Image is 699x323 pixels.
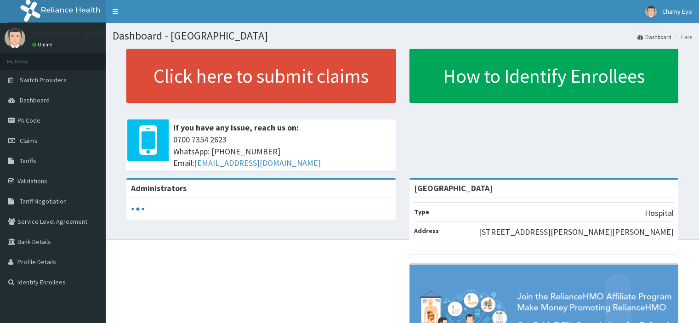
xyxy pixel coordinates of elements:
[173,122,299,133] b: If you have any issue, reach us on:
[131,183,187,193] b: Administrators
[409,49,679,103] a: How to Identify Enrollees
[414,183,493,193] strong: [GEOGRAPHIC_DATA]
[126,49,396,103] a: Click here to submit claims
[414,208,429,216] b: Type
[20,96,50,104] span: Dashboard
[194,158,321,168] a: [EMAIL_ADDRESS][DOMAIN_NAME]
[5,28,25,48] img: User Image
[32,30,108,38] p: [GEOGRAPHIC_DATA]
[131,202,145,216] svg: audio-loading
[662,7,692,16] span: Chamy Eye
[113,30,692,42] h1: Dashboard - [GEOGRAPHIC_DATA]
[637,33,671,41] a: Dashboard
[20,76,67,84] span: Switch Providers
[672,33,692,41] li: Here
[20,197,67,205] span: Tariff Negotiation
[414,227,439,235] b: Address
[645,207,674,219] p: Hospital
[20,136,38,145] span: Claims
[645,6,657,17] img: User Image
[20,157,36,165] span: Tariffs
[32,41,54,48] a: Online
[173,134,391,169] span: 0700 7354 2623 WhatsApp: [PHONE_NUMBER] Email:
[479,226,674,238] p: [STREET_ADDRESS][PERSON_NAME][PERSON_NAME]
